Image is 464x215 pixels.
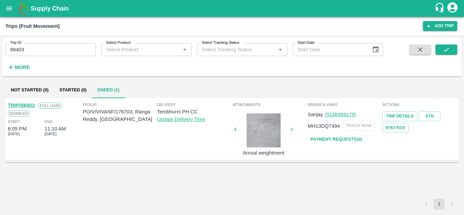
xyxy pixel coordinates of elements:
[92,82,125,98] button: Ended (1)
[308,102,381,108] span: Driver & VHNo
[5,82,54,98] button: Not Started (0)
[83,108,157,123] p: PO/V/VIVANF/176703, Ranga Reddy, [GEOGRAPHIC_DATA]
[1,1,17,16] button: open drawer
[308,112,323,117] span: Sanjay
[238,149,289,157] p: Arrival weightment
[180,45,189,54] button: Open
[157,117,205,122] a: Update Delivery Time
[103,45,178,54] input: Select Product
[420,199,459,210] nav: pagination navigation
[54,82,92,98] button: Started (0)
[382,123,408,133] button: 9763 Kgs
[31,4,434,13] a: Supply Chain
[8,131,20,137] span: [DATE]
[276,45,285,54] button: Open
[233,102,306,108] span: Attachments
[8,119,20,125] span: Start
[5,61,32,73] button: More
[382,111,417,121] a: Trip Details
[434,199,445,210] button: page 1
[106,40,130,46] label: Select Product
[434,2,446,15] div: customer-support
[308,122,340,130] p: MH13DQ7494
[31,5,69,12] b: Supply Chain
[17,2,31,15] img: logo
[44,119,53,125] span: End
[419,111,441,121] a: STN
[202,40,239,46] label: Select Tracking Status
[8,103,35,108] a: TRIP/88403
[5,43,96,56] input: Enter Trip ID
[83,102,157,108] span: Pickup
[38,103,62,109] span: Full Load
[44,125,66,132] div: 11:10 AM
[44,131,56,137] span: [DATE]
[10,40,21,46] label: Trip ID
[199,45,265,54] input: Select Tracking Status
[293,43,367,56] input: Start Date
[157,102,231,108] span: Delivery
[8,110,30,117] span: Disabled
[325,112,356,117] a: (9146989179)
[446,1,459,16] div: account of current user
[298,40,315,46] label: Start Date
[157,108,231,115] p: Tembhurni PH CC
[5,22,60,31] div: Trips (Fruit Movement)
[369,43,382,56] button: Choose date
[15,65,30,70] strong: More
[382,102,456,108] span: Actions
[308,133,365,145] a: Payment Requests(0)
[423,21,457,31] a: Add Trip
[8,125,26,132] div: 6:05 PM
